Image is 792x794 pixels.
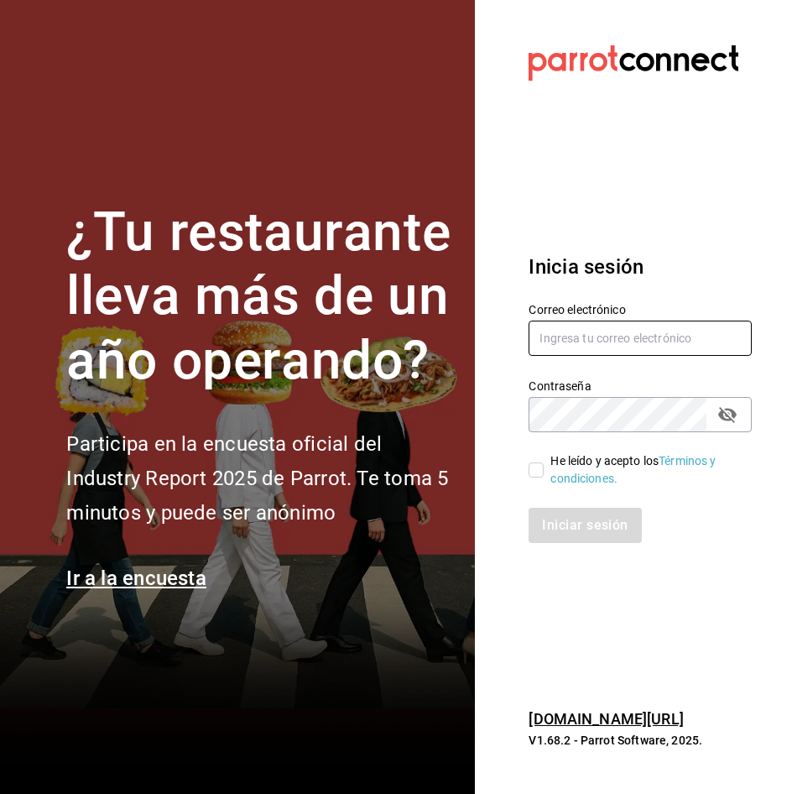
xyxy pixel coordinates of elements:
h2: Participa en la encuesta oficial del Industry Report 2025 de Parrot. Te toma 5 minutos y puede se... [66,427,455,530]
a: Ir a la encuesta [66,567,206,590]
label: Contraseña [529,379,752,391]
a: Términos y condiciones. [550,454,716,485]
button: passwordField [713,400,742,429]
input: Ingresa tu correo electrónico [529,321,752,356]
div: He leído y acepto los [550,452,738,488]
p: V1.68.2 - Parrot Software, 2025. [529,732,752,749]
h3: Inicia sesión [529,252,752,282]
label: Correo electrónico [529,303,752,315]
a: [DOMAIN_NAME][URL] [529,710,683,728]
h1: ¿Tu restaurante lleva más de un año operando? [66,201,455,394]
